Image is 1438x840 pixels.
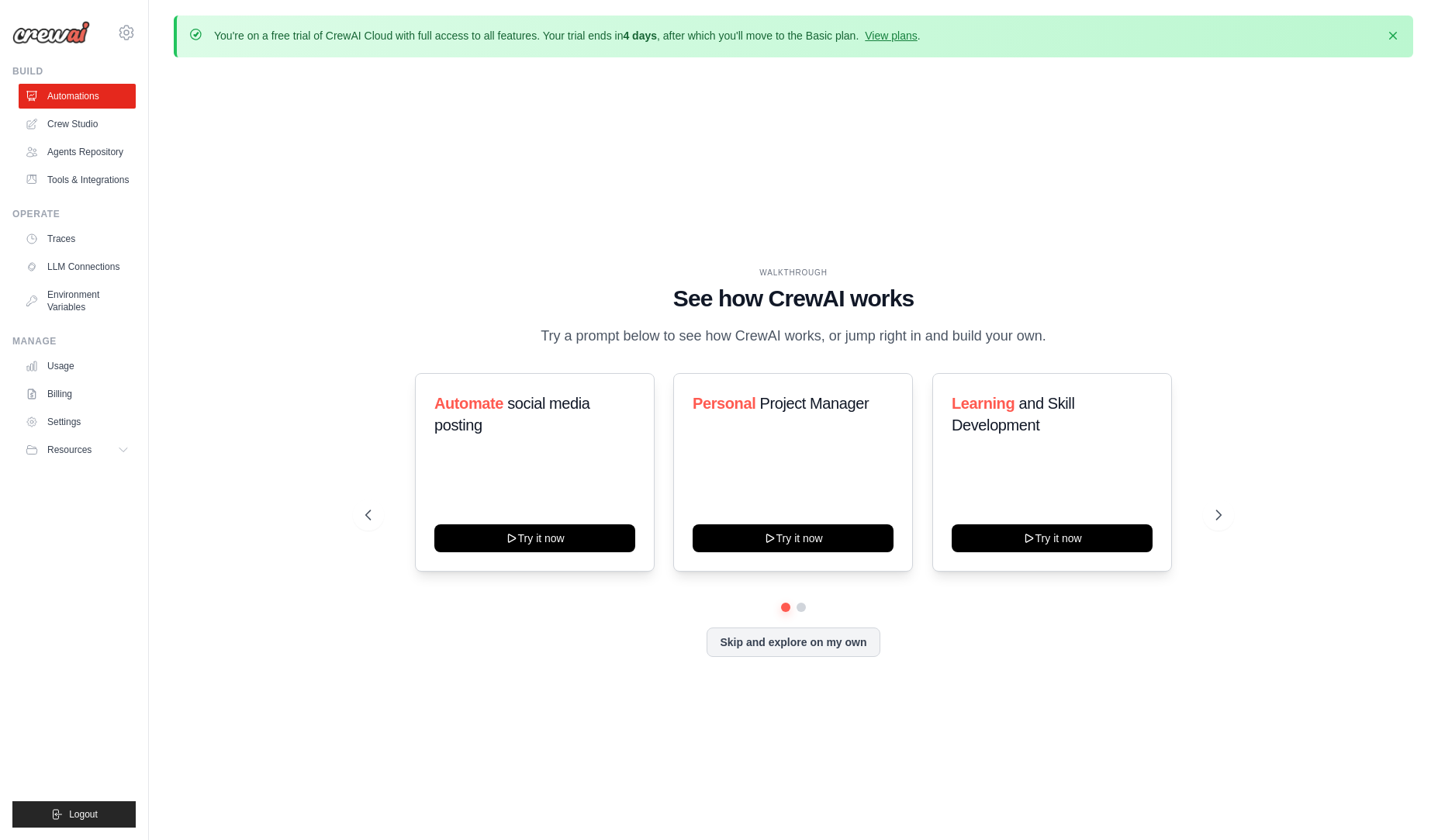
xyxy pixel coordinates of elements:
h1: See how CrewAI works [365,285,1222,313]
a: Usage [19,354,136,379]
a: View plans [865,29,917,42]
span: Automate [434,395,503,412]
span: social media posting [434,395,590,434]
button: Skip and explore on my own [707,627,880,657]
div: Manage [12,335,136,347]
span: and Skill Development [952,395,1074,434]
a: Traces [19,226,136,251]
span: Project Manager [760,395,869,412]
a: Billing [19,382,136,406]
a: Automations [19,84,136,109]
button: Resources [19,437,136,462]
div: WALKTHROUGH [365,267,1222,278]
a: Environment Variables [19,282,136,320]
span: Logout [69,808,98,821]
p: Try a prompt below to see how CrewAI works, or jump right in and build your own. [533,325,1054,347]
button: Try it now [434,524,635,552]
span: Learning [952,395,1015,412]
a: Agents Repository [19,140,136,164]
button: Logout [12,801,136,828]
a: LLM Connections [19,254,136,279]
button: Try it now [693,524,894,552]
img: Logo [12,21,90,44]
p: You're on a free trial of CrewAI Cloud with full access to all features. Your trial ends in , aft... [214,28,921,43]
button: Try it now [952,524,1153,552]
a: Crew Studio [19,112,136,137]
strong: 4 days [623,29,657,42]
div: Build [12,65,136,78]
span: Resources [47,444,92,456]
a: Tools & Integrations [19,168,136,192]
a: Settings [19,410,136,434]
span: Personal [693,395,755,412]
div: Operate [12,208,136,220]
